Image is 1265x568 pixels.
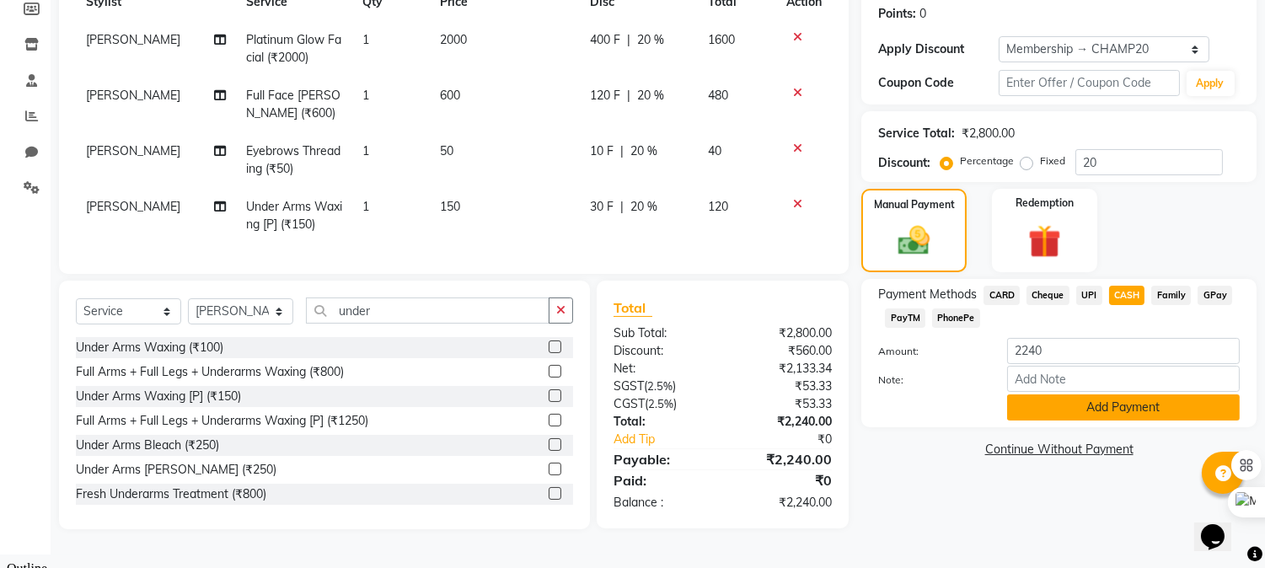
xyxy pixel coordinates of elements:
span: | [620,142,624,160]
span: 1600 [708,32,735,47]
span: | [627,87,630,104]
span: 30 F [590,198,614,216]
div: Fresh Underarms Treatment (₹800) [76,485,266,503]
button: Add Payment [1007,394,1240,421]
div: Net: [601,360,723,378]
h3: Style [7,53,246,72]
div: ₹0 [743,431,845,448]
div: Under Arms [PERSON_NAME] (₹250) [76,461,276,479]
div: Apply Discount [878,40,999,58]
div: Discount: [601,342,723,360]
a: Back to Top [25,22,91,36]
span: Full Face [PERSON_NAME] (₹600) [246,88,340,121]
span: UPI [1076,286,1102,305]
span: [PERSON_NAME] [86,88,180,103]
span: 40 [708,143,721,158]
span: PhonePe [932,308,980,328]
div: Coupon Code [878,74,999,92]
button: Apply [1187,71,1235,96]
div: Points: [878,5,916,23]
input: Search or Scan [306,297,549,324]
span: 16 px [20,117,47,131]
div: ₹0 [723,470,845,490]
span: 150 [440,199,460,214]
span: 400 F [590,31,620,49]
div: Balance : [601,494,723,512]
div: ₹53.33 [723,395,845,413]
input: Add Note [1007,366,1240,392]
span: 1 [362,32,369,47]
div: Full Arms + Full Legs + Underarms Waxing [P] (₹1250) [76,412,368,430]
div: Under Arms Waxing [P] (₹150) [76,388,241,405]
span: [PERSON_NAME] [86,143,180,158]
span: [PERSON_NAME] [86,32,180,47]
div: Under Arms Bleach (₹250) [76,437,219,454]
label: Redemption [1016,196,1074,211]
input: Enter Offer / Coupon Code [999,70,1179,96]
div: ( ) [601,378,723,395]
span: Under Arms Waxing [P] (₹150) [246,199,342,232]
div: Sub Total: [601,324,723,342]
span: GPay [1198,286,1232,305]
div: Full Arms + Full Legs + Underarms Waxing (₹800) [76,363,344,381]
span: Platinum Glow Facial (₹2000) [246,32,341,65]
span: 20 % [630,142,657,160]
span: | [627,31,630,49]
span: 1 [362,143,369,158]
div: 0 [919,5,926,23]
div: ₹2,240.00 [723,449,845,469]
iframe: chat widget [1194,501,1248,551]
span: Total [614,299,652,317]
img: _cash.svg [888,222,939,259]
div: ₹2,800.00 [962,125,1015,142]
input: Amount [1007,338,1240,364]
div: ₹2,240.00 [723,494,845,512]
div: ₹2,133.34 [723,360,845,378]
span: CGST [614,396,645,411]
span: PayTM [885,308,925,328]
span: 2000 [440,32,467,47]
span: 20 % [637,31,664,49]
div: ₹560.00 [723,342,845,360]
span: Eyebrows Threading (₹50) [246,143,340,176]
span: | [620,198,624,216]
div: Total: [601,413,723,431]
div: ₹2,240.00 [723,413,845,431]
a: Continue Without Payment [865,441,1253,458]
span: CASH [1109,286,1145,305]
label: Manual Payment [874,197,955,212]
span: Payment Methods [878,286,977,303]
span: 20 % [637,87,664,104]
label: Percentage [960,153,1014,169]
span: CARD [984,286,1020,305]
span: Cheque [1026,286,1069,305]
div: Payable: [601,449,723,469]
span: 600 [440,88,460,103]
span: 480 [708,88,728,103]
span: 120 [708,199,728,214]
label: Font Size [7,102,58,116]
span: 10 F [590,142,614,160]
span: 2.5% [647,379,673,393]
div: ( ) [601,395,723,413]
span: 50 [440,143,453,158]
div: ₹53.33 [723,378,845,395]
span: 2.5% [648,397,673,410]
div: Under Arms Waxing (₹100) [76,339,223,356]
div: Discount: [878,154,930,172]
img: _gift.svg [1018,221,1071,262]
label: Amount: [866,344,994,359]
span: Family [1151,286,1191,305]
div: Service Total: [878,125,955,142]
span: [PERSON_NAME] [86,199,180,214]
label: Fixed [1040,153,1065,169]
div: ₹2,800.00 [723,324,845,342]
div: Outline [7,7,246,22]
div: Paid: [601,470,723,490]
span: SGST [614,378,644,394]
span: 20 % [630,198,657,216]
span: 1 [362,199,369,214]
label: Note: [866,372,994,388]
span: 1 [362,88,369,103]
span: 120 F [590,87,620,104]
